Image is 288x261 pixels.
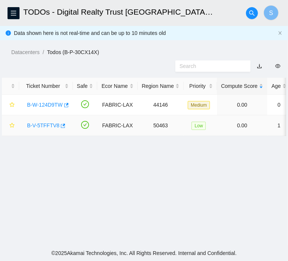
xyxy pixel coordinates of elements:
[138,95,184,115] td: 44146
[9,102,15,108] span: star
[8,7,20,19] button: menu
[251,60,268,72] button: download
[217,115,267,136] td: 0.00
[8,10,19,16] span: menu
[6,119,15,131] button: star
[264,5,279,20] button: S
[97,95,137,115] td: FABRIC-LAX
[188,101,210,109] span: Medium
[81,121,89,129] span: check-circle
[275,63,280,69] span: eye
[9,123,15,129] span: star
[27,122,59,128] a: B-V-5TFFTV8
[191,122,206,130] span: Low
[179,62,240,70] input: Search
[11,49,39,55] a: Datacenters
[42,49,44,55] span: /
[81,100,89,108] span: check-circle
[246,7,258,19] button: search
[246,10,258,16] span: search
[97,115,137,136] td: FABRIC-LAX
[257,63,262,69] a: download
[47,49,99,55] a: Todos (B-P-30CX14X)
[6,99,15,111] button: star
[217,95,267,115] td: 0.00
[269,8,273,18] span: S
[27,102,63,108] a: B-W-124D9TW
[138,115,184,136] td: 50463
